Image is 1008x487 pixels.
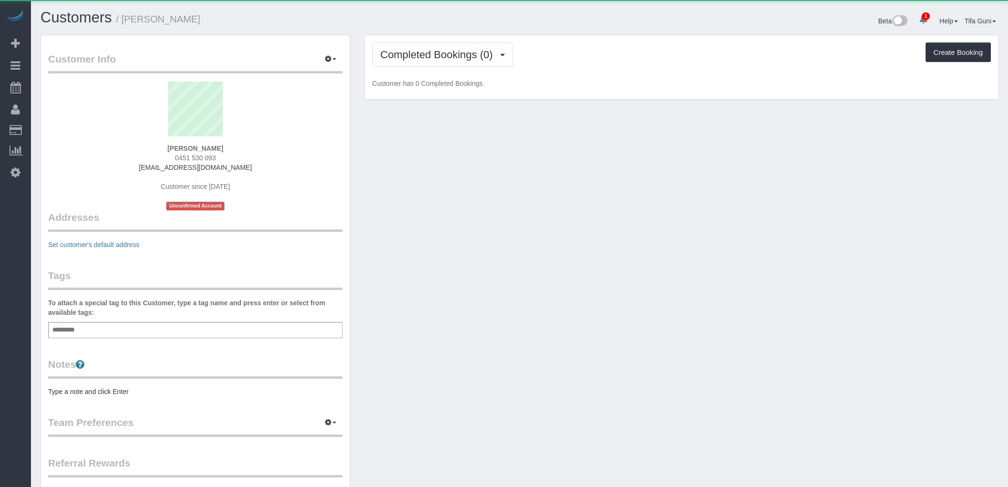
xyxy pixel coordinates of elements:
legend: Referral Rewards [48,456,343,477]
a: Help [939,17,958,25]
img: Automaid Logo [6,10,25,23]
p: Customer has 0 Completed Bookings [372,79,991,88]
pre: Type a note and click Enter [48,387,343,396]
img: New interface [892,15,907,28]
a: 1 [914,10,933,31]
span: Customer since [DATE] [161,183,230,190]
a: Beta [878,17,907,25]
legend: Team Preferences [48,415,343,437]
a: Set customer's default address [48,241,140,249]
a: Tifa Guni [965,17,996,25]
span: 0451 530 093 [175,154,216,162]
small: / [PERSON_NAME] [116,14,201,24]
legend: Notes [48,357,343,379]
span: Completed Bookings (0) [380,49,497,61]
a: Customers [40,9,112,26]
button: Create Booking [926,42,991,62]
legend: Tags [48,269,343,290]
strong: [PERSON_NAME] [167,145,223,152]
a: [EMAIL_ADDRESS][DOMAIN_NAME] [139,164,252,171]
span: Unconfirmed Account [166,202,224,210]
label: To attach a special tag to this Customer, type a tag name and press enter or select from availabl... [48,298,343,317]
legend: Customer Info [48,52,343,73]
button: Completed Bookings (0) [372,42,513,67]
span: 1 [922,12,930,20]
